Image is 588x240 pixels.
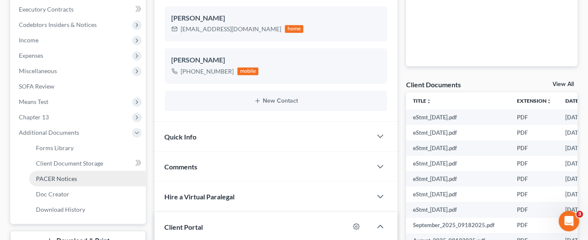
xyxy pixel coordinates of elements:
[406,140,510,156] td: eStmt_[DATE].pdf
[510,171,558,187] td: PDF
[510,187,558,202] td: PDF
[36,206,85,213] span: Download History
[413,98,431,104] a: Titleunfold_more
[510,110,558,125] td: PDF
[181,25,282,33] div: [EMAIL_ADDRESS][DOMAIN_NAME]
[510,125,558,140] td: PDF
[12,2,146,17] a: Executory Contracts
[29,187,146,202] a: Doc Creator
[36,144,74,151] span: Forms Library
[165,133,197,141] span: Quick Info
[510,140,558,156] td: PDF
[19,6,74,13] span: Executory Contracts
[406,80,461,89] div: Client Documents
[19,21,97,28] span: Codebtors Insiders & Notices
[36,175,77,182] span: PACER Notices
[165,193,235,201] span: Hire a Virtual Paralegal
[29,140,146,156] a: Forms Library
[576,211,583,218] span: 3
[172,98,381,104] button: New Contact
[19,52,43,59] span: Expenses
[559,211,579,231] iframe: Intercom live chat
[19,36,39,44] span: Income
[426,99,431,104] i: unfold_more
[510,202,558,217] td: PDF
[238,68,259,75] div: mobile
[406,218,510,233] td: September_2025_09182025.pdf
[406,171,510,187] td: eStmt_[DATE].pdf
[172,13,381,24] div: [PERSON_NAME]
[517,98,552,104] a: Extensionunfold_more
[546,99,552,104] i: unfold_more
[285,25,304,33] div: home
[181,67,234,76] div: [PHONE_NUMBER]
[19,83,54,90] span: SOFA Review
[36,190,69,198] span: Doc Creator
[172,55,381,65] div: [PERSON_NAME]
[406,202,510,217] td: eStmt_[DATE].pdf
[406,187,510,202] td: eStmt_[DATE].pdf
[165,223,203,231] span: Client Portal
[553,81,574,87] a: View All
[510,156,558,171] td: PDF
[29,156,146,171] a: Client Document Storage
[406,156,510,171] td: eStmt_[DATE].pdf
[406,110,510,125] td: eStmt_[DATE].pdf
[29,171,146,187] a: PACER Notices
[510,218,558,233] td: PDF
[36,160,103,167] span: Client Document Storage
[406,125,510,140] td: eStmt_[DATE].pdf
[29,202,146,217] a: Download History
[165,163,198,171] span: Comments
[19,113,49,121] span: Chapter 13
[19,67,57,74] span: Miscellaneous
[19,129,79,136] span: Additional Documents
[19,98,48,105] span: Means Test
[12,79,146,94] a: SOFA Review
